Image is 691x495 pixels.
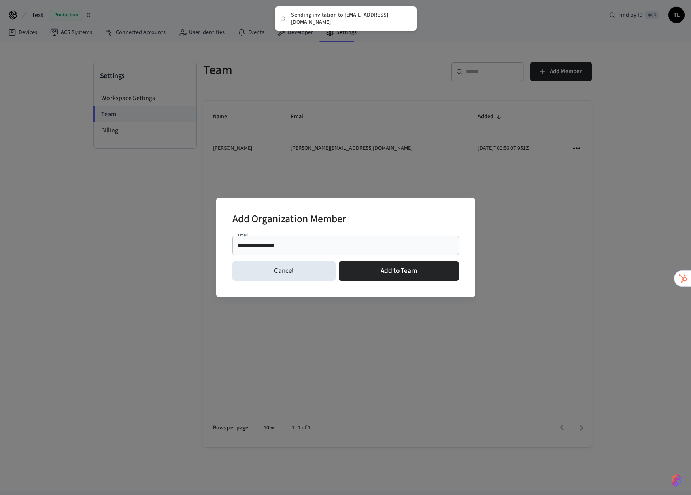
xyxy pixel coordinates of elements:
label: Email [238,232,249,238]
img: SeamLogoGradient.69752ec5.svg [672,474,681,487]
button: Cancel [232,261,336,281]
h2: Add Organization Member [232,208,346,232]
div: Sending invitation to [EMAIL_ADDRESS][DOMAIN_NAME] [291,11,408,26]
button: Add to Team [339,261,459,281]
